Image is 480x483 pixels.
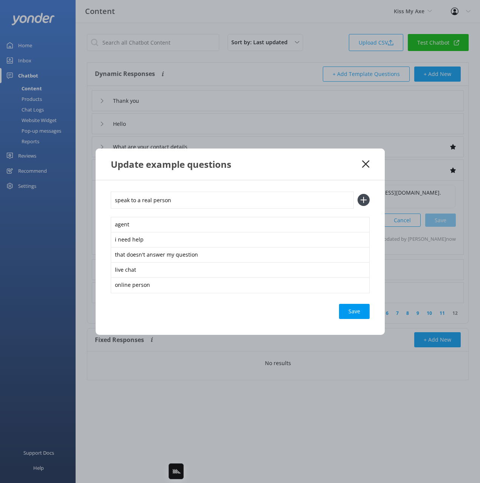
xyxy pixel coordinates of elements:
[339,304,370,319] button: Save
[111,262,370,278] div: live chat
[111,232,370,248] div: i need help
[111,217,370,233] div: agent
[111,192,354,209] input: Add customer expression
[111,158,362,170] div: Update example questions
[362,160,369,168] button: Close
[111,247,370,263] div: that doesn't answer my question
[111,277,370,293] div: online person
